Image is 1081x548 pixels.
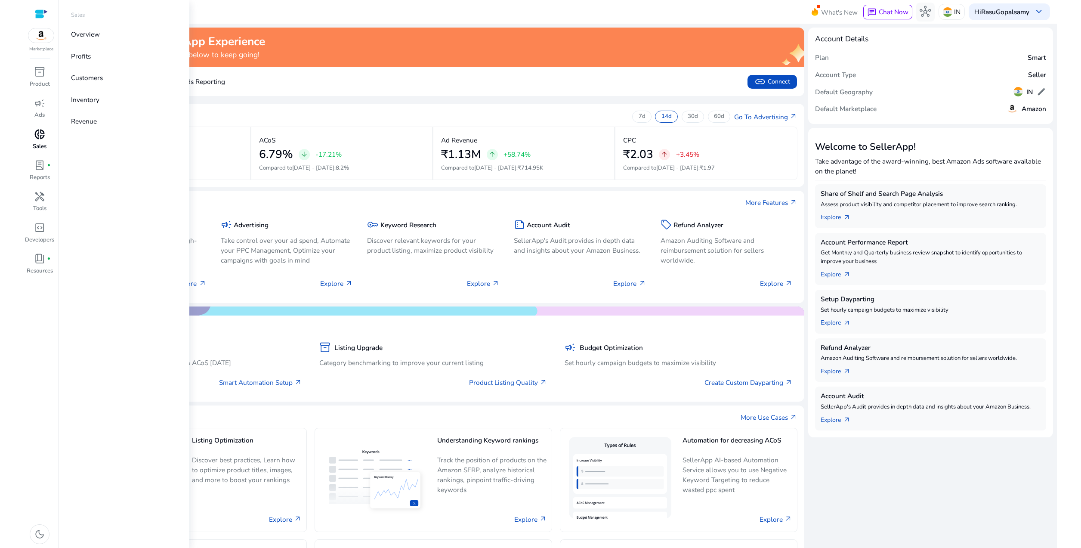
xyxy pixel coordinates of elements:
span: arrow_outward [540,379,547,387]
span: edit [1037,87,1046,96]
h5: Account Performance Report [821,238,1041,246]
span: arrow_outward [294,379,302,387]
b: RasuGopalsamy [981,7,1029,16]
span: inventory_2 [319,342,330,353]
p: Amazon Auditing Software and reimbursement solution for sellers worldwide. [661,235,793,265]
span: [DATE] - [DATE] [292,164,334,172]
p: Compared to : [259,164,425,173]
h4: Account Details [815,34,868,43]
img: amazon.svg [28,28,54,43]
h5: Amazon [1022,105,1046,113]
p: Take advantage of the award-winning, best Amazon Ads software available on the planet! [815,156,1046,176]
a: handymanTools [24,189,55,220]
a: Explorearrow_outward [821,363,858,376]
a: Product Listing Quality [469,378,547,387]
h2: ₹2.03 [623,148,653,161]
span: arrow_outward [843,368,851,375]
h5: IN [1026,88,1033,96]
h5: Listing Upgrade [334,344,383,352]
a: More Use Casesarrow_outward [741,412,797,422]
span: What's New [821,5,858,20]
span: chat [867,8,877,17]
h3: Welcome to SellerApp! [815,141,1046,152]
h2: 6.79% [259,148,293,161]
h5: Share of Shelf and Search Page Analysis [821,190,1041,198]
span: fiber_manual_record [47,257,51,261]
span: arrow_outward [843,214,851,222]
span: inventory_2 [34,66,45,77]
span: handyman [34,191,45,202]
p: Explore [760,279,793,288]
p: Sales [71,11,85,20]
p: Track the position of products on the Amazon SERP, analyze historical rankings, pinpoint traffic-... [437,455,547,495]
h5: Budget Optimization [580,344,643,352]
h5: Default Marketplace [815,105,877,113]
span: arrow_outward [294,515,302,523]
p: -17.21% [315,151,342,158]
img: in.svg [943,7,952,17]
button: chatChat Now [863,5,912,19]
a: Explorearrow_outward [821,209,858,223]
a: Smart Automation Setup [219,378,302,387]
span: arrow_outward [785,379,793,387]
p: Sales [33,142,46,151]
span: arrow_outward [843,416,851,424]
a: Explore [269,514,302,524]
a: Explorearrow_outward [821,412,858,425]
p: Ads [34,111,45,120]
span: arrow_upward [661,151,668,158]
p: Amazon Auditing Software and reimbursement solution for sellers worldwide. [821,354,1041,363]
a: Create Custom Dayparting [704,378,793,387]
p: Discover relevant keywords for your product listing, maximize product visibility [367,235,500,255]
h5: Account Audit [527,221,570,229]
span: [DATE] - [DATE] [656,164,698,172]
span: dark_mode [34,529,45,540]
span: arrow_outward [199,280,207,288]
p: Discover best practices, Learn how to optimize product titles, images, and more to boost your ran... [192,455,302,492]
h5: Account Audit [821,392,1041,400]
p: Resources [27,267,53,276]
span: key [367,219,378,230]
button: linkConnect [747,75,797,89]
p: Product [30,80,50,89]
span: arrow_outward [843,271,851,279]
span: Connect [754,76,790,87]
img: Understanding Keyword rankings [320,442,429,518]
p: 14d [661,113,672,121]
a: Explore [514,514,547,524]
span: sell [661,219,672,230]
h5: Plan [815,54,829,62]
p: SellerApp's Audit provides in depth data and insights about your Amazon Business. [821,403,1041,412]
p: Explore [173,279,206,288]
p: Category benchmarking to improve your current listing [319,358,547,368]
a: code_blocksDevelopers [24,220,55,251]
p: 30d [688,113,698,121]
span: [DATE] - [DATE] [474,164,516,172]
p: Customers [71,73,103,83]
p: 7d [639,113,646,121]
p: Tools [33,204,46,213]
p: CPC [623,135,636,145]
span: link [754,76,766,87]
span: book_4 [34,253,45,264]
p: Developers [25,236,54,245]
p: ACoS [259,135,275,145]
a: inventory_2Product [24,65,55,96]
p: IN [954,4,961,19]
span: fiber_manual_record [47,164,51,167]
span: arrow_outward [784,515,792,523]
a: book_4fiber_manual_recordResources [24,251,55,282]
h5: Automation for decreasing ACoS [683,437,792,452]
p: Set hourly campaign budgets to maximize visibility [565,358,793,368]
span: arrow_outward [790,199,797,207]
h5: Understanding Keyword rankings [437,437,547,452]
span: hub [920,6,931,17]
p: 60d [714,113,724,121]
p: Marketplace [29,46,53,53]
p: SellerApp AI-based Automation Service allows you to use Negative Keyword Targeting to reduce wast... [683,455,792,495]
span: ₹714.95K [518,164,543,172]
a: Explore [760,514,792,524]
p: Profits [71,51,91,61]
a: More Featuresarrow_outward [745,198,797,207]
a: Explorearrow_outward [821,315,858,328]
